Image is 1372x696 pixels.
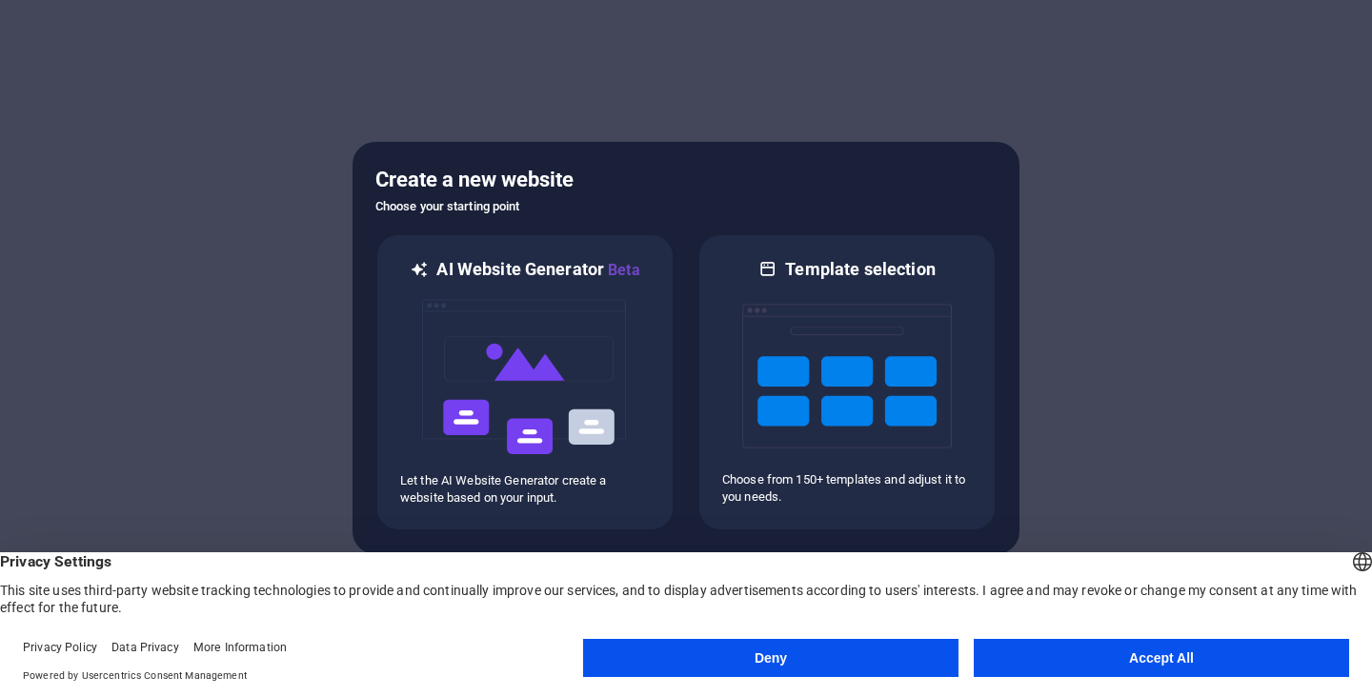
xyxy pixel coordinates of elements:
[436,258,639,282] h6: AI Website Generator
[400,472,650,507] p: Let the AI Website Generator create a website based on your input.
[375,195,997,218] h6: Choose your starting point
[697,233,997,531] div: Template selectionChoose from 150+ templates and adjust it to you needs.
[722,471,972,506] p: Choose from 150+ templates and adjust it to you needs.
[375,165,997,195] h5: Create a new website
[785,258,935,281] h6: Template selection
[420,282,630,472] img: ai
[375,233,675,531] div: AI Website GeneratorBetaaiLet the AI Website Generator create a website based on your input.
[604,261,640,279] span: Beta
